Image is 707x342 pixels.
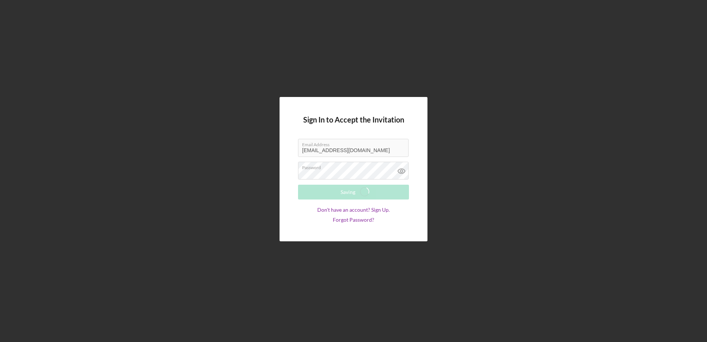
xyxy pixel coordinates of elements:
label: Email Address [302,139,409,147]
label: Password [302,162,409,170]
a: Forgot Password? [333,217,374,223]
h4: Sign In to Accept the Invitation [303,115,404,124]
div: Saving [341,185,355,199]
a: Don't have an account? Sign Up. [317,207,390,213]
button: Saving [298,185,409,199]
